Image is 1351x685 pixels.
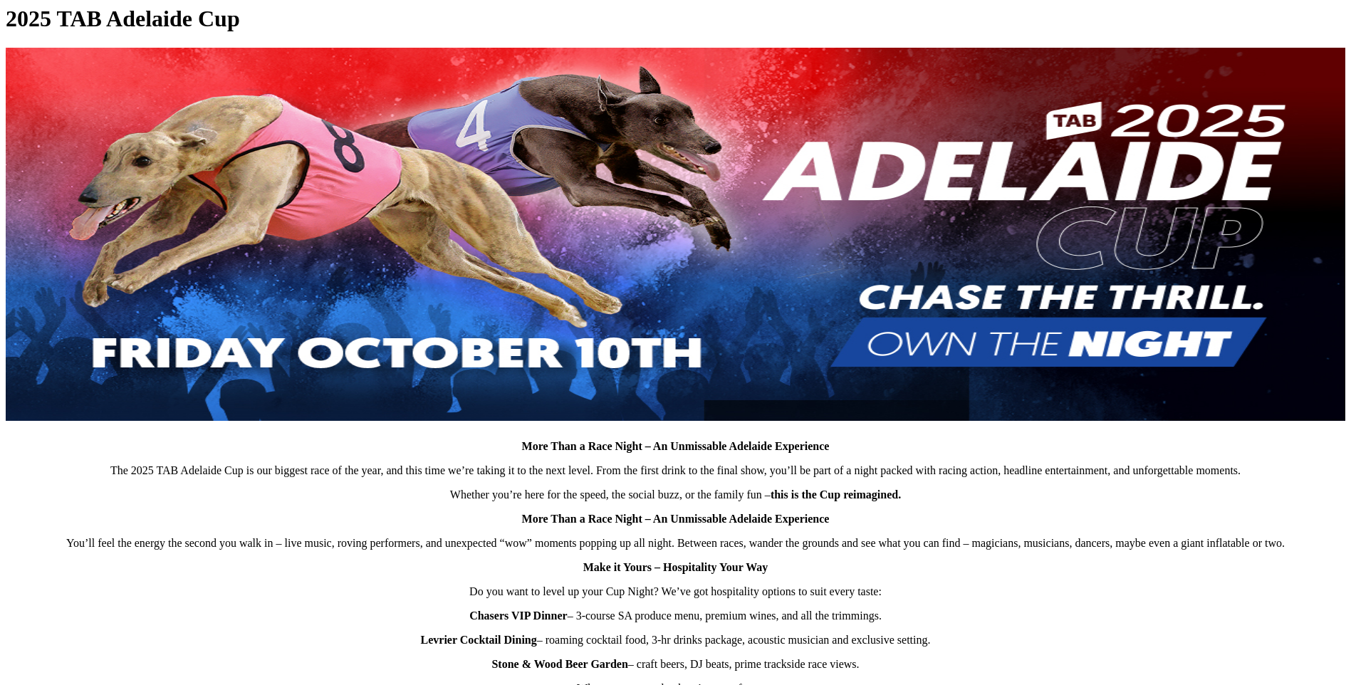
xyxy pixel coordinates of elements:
img: AdelaideCup2025_WebHeader_1310x524.jpg [6,48,1345,421]
strong: Chasers VIP Dinner [469,610,568,622]
strong: Levrier Cocktail Dining [421,634,537,646]
strong: More Than a Race Night – An Unmissable Adelaide Experience [522,440,830,452]
p: – roaming cocktail food, 3-hr drinks package, acoustic musician and exclusive setting. [6,634,1345,647]
h1: 2025 TAB Adelaide Cup [6,6,1345,32]
strong: this is the Cup reimagined. [771,488,901,501]
p: The 2025 TAB Adelaide Cup is our biggest race of the year, and this time we’re taking it to the n... [6,464,1345,477]
strong: Make it Yours – Hospitality Your Way [583,561,768,573]
p: You’ll feel the energy the second you walk in – live music, roving performers, and unexpected “wo... [6,537,1345,550]
strong: More Than a Race Night – An Unmissable Adelaide Experience [522,513,830,525]
p: – craft beers, DJ beats, prime trackside race views. [6,658,1345,671]
p: Whether you’re here for the speed, the social buzz, or the family fun – [6,488,1345,501]
p: – 3-course SA produce menu, premium wines, and all the trimmings. [6,610,1345,622]
p: Do you want to level up your Cup Night? We’ve got hospitality options to suit every taste: [6,585,1345,598]
strong: Stone & Wood Beer Garden [491,658,627,670]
